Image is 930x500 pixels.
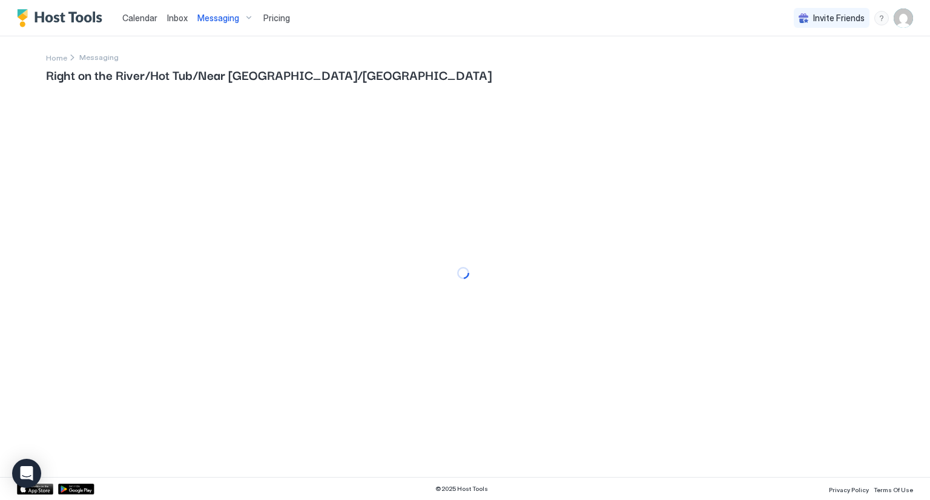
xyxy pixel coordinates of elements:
[167,12,188,24] a: Inbox
[46,53,67,62] span: Home
[829,486,869,493] span: Privacy Policy
[17,484,53,495] a: App Store
[79,53,119,62] span: Breadcrumb
[58,484,94,495] a: Google Play Store
[197,13,239,24] span: Messaging
[122,13,157,23] span: Calendar
[17,9,108,27] a: Host Tools Logo
[874,11,889,25] div: menu
[457,267,469,279] div: loading
[874,482,913,495] a: Terms Of Use
[167,13,188,23] span: Inbox
[46,51,67,64] a: Home
[46,65,884,84] span: Right on the River/Hot Tub/Near [GEOGRAPHIC_DATA]/[GEOGRAPHIC_DATA]
[829,482,869,495] a: Privacy Policy
[435,485,488,493] span: © 2025 Host Tools
[874,486,913,493] span: Terms Of Use
[263,13,290,24] span: Pricing
[12,459,41,488] div: Open Intercom Messenger
[46,51,67,64] div: Breadcrumb
[813,13,865,24] span: Invite Friends
[122,12,157,24] a: Calendar
[894,8,913,28] div: User profile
